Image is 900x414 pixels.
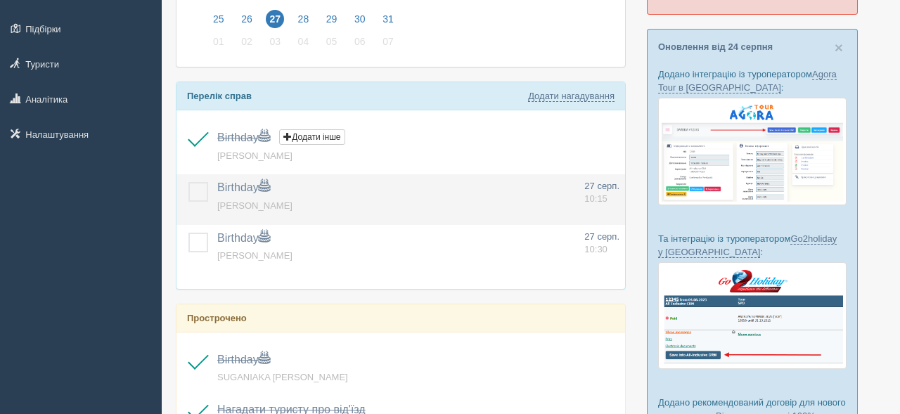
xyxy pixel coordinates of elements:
[323,32,341,51] span: 05
[205,34,232,56] a: 01
[835,39,843,56] span: ×
[217,150,292,161] a: [PERSON_NAME]
[187,91,252,101] b: Перелік справ
[351,32,369,51] span: 06
[266,10,284,28] span: 27
[217,181,270,193] a: Birthday
[584,193,607,204] span: 10:15
[584,181,619,191] span: 27 серп.
[379,10,397,28] span: 31
[217,372,348,382] a: SUGANIAKA [PERSON_NAME]
[187,313,247,323] b: Прострочено
[379,32,397,51] span: 07
[584,231,619,242] span: 27 серп.
[266,32,284,51] span: 03
[210,32,228,51] span: 01
[658,262,847,368] img: go2holiday-bookings-crm-for-travel-agency.png
[238,10,256,28] span: 26
[319,11,345,34] a: 29
[658,67,847,94] p: Додано інтеграцію із туроператором :
[584,180,619,206] a: 27 серп. 10:15
[295,32,313,51] span: 04
[262,34,288,56] a: 03
[584,244,607,254] span: 10:30
[217,354,270,366] a: Birthday
[835,40,843,55] button: Close
[347,34,373,56] a: 06
[351,10,369,28] span: 30
[290,11,317,34] a: 28
[210,10,228,28] span: 25
[217,200,292,211] a: [PERSON_NAME]
[217,232,270,244] a: Birthday
[290,34,317,56] a: 04
[217,250,292,261] a: [PERSON_NAME]
[658,98,847,205] img: agora-tour-%D0%B7%D0%B0%D1%8F%D0%B2%D0%BA%D0%B8-%D1%81%D1%80%D0%BC-%D0%B4%D0%BB%D1%8F-%D1%82%D1%8...
[205,11,232,34] a: 25
[233,11,260,34] a: 26
[375,34,398,56] a: 07
[658,232,847,259] p: Та інтеграцію із туроператором :
[319,34,345,56] a: 05
[584,231,619,257] a: 27 серп. 10:30
[375,11,398,34] a: 31
[262,11,288,34] a: 27
[658,41,773,52] a: Оновлення від 24 серпня
[233,34,260,56] a: 02
[295,10,313,28] span: 28
[217,131,270,143] a: Birthday
[658,69,837,93] a: Agora Tour в [GEOGRAPHIC_DATA]
[238,32,256,51] span: 02
[347,11,373,34] a: 30
[279,129,345,145] button: Додати інше
[528,91,615,102] a: Додати нагадування
[323,10,341,28] span: 29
